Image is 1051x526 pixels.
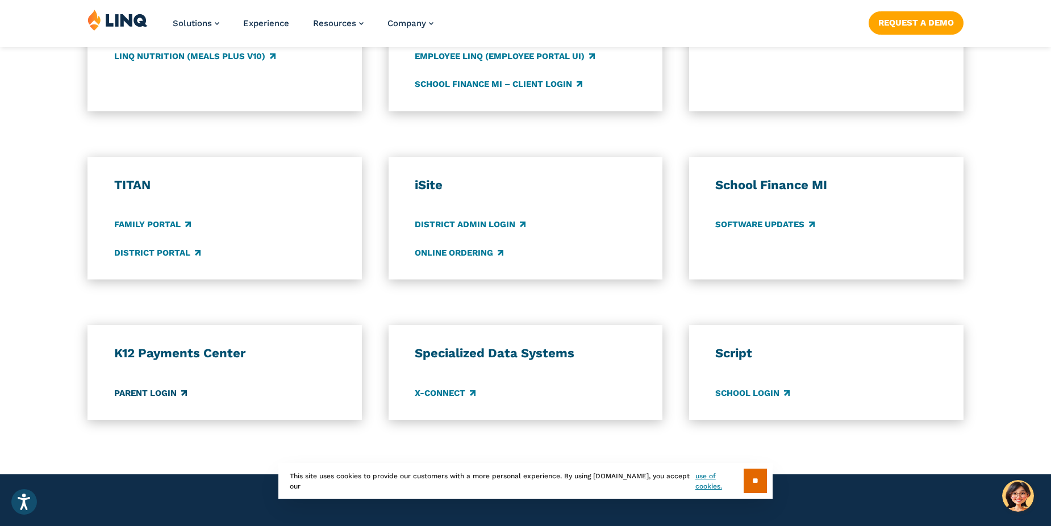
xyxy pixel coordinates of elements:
[173,18,219,28] a: Solutions
[114,177,336,193] h3: TITAN
[869,11,964,34] a: Request a Demo
[715,219,815,231] a: Software Updates
[1002,480,1034,512] button: Hello, have a question? Let’s chat.
[173,9,433,47] nav: Primary Navigation
[715,345,937,361] h3: Script
[715,177,937,193] h3: School Finance MI
[715,387,790,399] a: School Login
[114,387,187,399] a: Parent Login
[415,50,595,62] a: Employee LINQ (Employee Portal UI)
[114,50,276,62] a: LINQ Nutrition (Meals Plus v10)
[415,219,525,231] a: District Admin Login
[278,463,773,499] div: This site uses cookies to provide our customers with a more personal experience. By using [DOMAIN...
[695,471,744,491] a: use of cookies.
[869,9,964,34] nav: Button Navigation
[387,18,426,28] span: Company
[415,78,582,90] a: School Finance MI – Client Login
[415,247,503,259] a: Online Ordering
[415,387,476,399] a: X-Connect
[114,219,191,231] a: Family Portal
[114,247,201,259] a: District Portal
[243,18,289,28] a: Experience
[415,177,636,193] h3: iSite
[313,18,364,28] a: Resources
[387,18,433,28] a: Company
[313,18,356,28] span: Resources
[415,345,636,361] h3: Specialized Data Systems
[173,18,212,28] span: Solutions
[114,345,336,361] h3: K12 Payments Center
[87,9,148,31] img: LINQ | K‑12 Software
